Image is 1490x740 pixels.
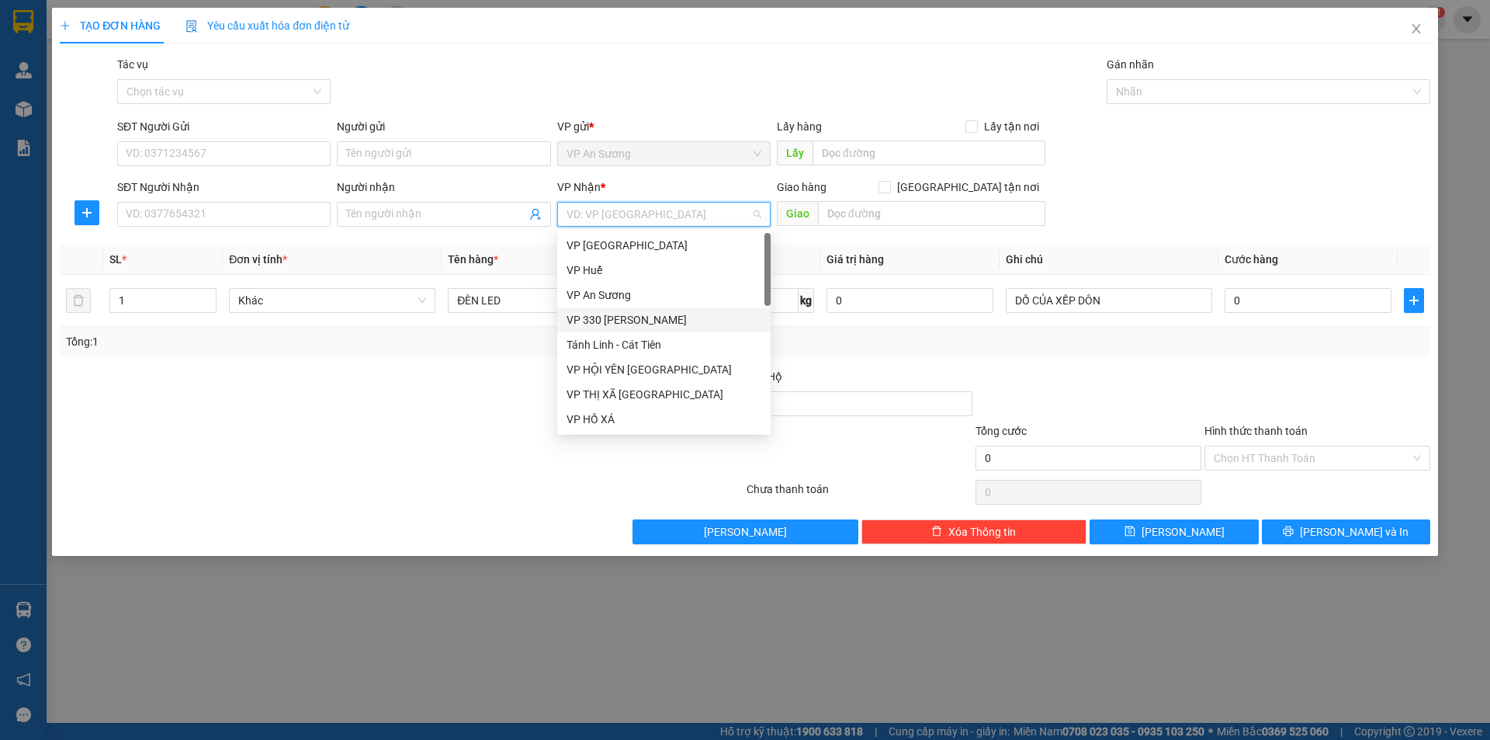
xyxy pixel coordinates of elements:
label: Tác vụ [117,58,148,71]
span: Thu Hộ [747,370,782,383]
button: [PERSON_NAME] [632,519,858,544]
label: Gán nhãn [1107,58,1154,71]
span: Giao: [116,66,199,81]
span: Lấy tận nơi [978,118,1045,135]
div: Chưa thanh toán [745,481,974,508]
span: Khác [238,289,426,312]
button: plus [74,200,99,225]
span: Lấy: [6,66,29,81]
button: save[PERSON_NAME] [1090,519,1258,544]
div: VP 330 [PERSON_NAME] [567,311,761,328]
div: VP HỒ XÁ [557,407,771,432]
span: 0 [57,107,66,124]
div: Tổng: 1 [66,333,575,350]
span: plus [60,20,71,31]
div: VP HỘI YÊN [GEOGRAPHIC_DATA] [567,361,761,378]
button: Close [1395,8,1438,51]
span: SL [109,253,122,266]
div: VP gửi [557,118,771,135]
button: plus [1404,288,1424,313]
input: VD: Bàn, Ghế [448,288,654,313]
span: [PERSON_NAME] và In [1300,523,1409,540]
span: 0942264418 [116,45,202,62]
span: [PERSON_NAME] [1142,523,1225,540]
span: Đơn vị tính [229,253,287,266]
button: delete [66,288,91,313]
span: save [1124,526,1135,538]
span: user-add [529,208,542,221]
span: Giao [777,201,818,226]
span: printer [1283,526,1294,538]
input: 0 [826,288,993,313]
span: Giao hàng [777,181,826,193]
div: Người nhận [337,179,550,196]
th: Ghi chú [1000,245,1218,275]
span: CR: [5,88,27,105]
span: close [1410,23,1422,35]
span: Giá trị hàng [826,253,884,266]
span: Tổng cước [975,425,1027,437]
span: VP An Sương [6,10,72,44]
span: Tên hàng [448,253,498,266]
span: 0975057499 [6,47,92,64]
span: Lấy [777,141,813,165]
div: VP An Sương [557,283,771,307]
div: VP THỊ XÃ QUẢNG TRỊ [557,382,771,407]
span: VP Nhận [557,181,601,193]
span: plus [1405,294,1423,307]
p: Nhận: [116,9,227,43]
span: plus [75,207,99,219]
input: Ghi Chú [1006,288,1212,313]
span: kg [799,288,814,313]
div: VP 330 Lê Duẫn [557,307,771,332]
img: icon [185,20,198,33]
div: Tánh Linh - Cát Tiên [557,332,771,357]
div: VP [GEOGRAPHIC_DATA] [567,237,761,254]
div: Tánh Linh - Cát Tiên [567,336,761,353]
span: 300.000 [31,88,86,105]
span: [PERSON_NAME] [704,523,787,540]
div: VP Đà Lạt [557,233,771,258]
button: deleteXóa Thông tin [861,519,1087,544]
div: Người gửi [337,118,550,135]
button: printer[PERSON_NAME] và In [1262,519,1430,544]
div: VP HỒ XÁ [567,411,761,428]
span: [GEOGRAPHIC_DATA] tận nơi [891,179,1045,196]
input: Dọc đường [813,141,1045,165]
div: SĐT Người Gửi [117,118,331,135]
span: Xóa Thông tin [948,523,1016,540]
span: VP An Sương [567,142,761,165]
span: Thu hộ: [5,107,54,124]
span: CC: [86,88,109,105]
span: Yêu cầu xuất hóa đơn điện tử [185,19,349,32]
div: VP An Sương [567,287,761,304]
span: delete [931,526,942,538]
input: Dọc đường [818,201,1045,226]
div: VP Huế [567,262,761,279]
span: TẠO ĐƠN HÀNG [60,19,161,32]
span: CAM LỘ [145,64,199,82]
div: VP Huế [557,258,771,283]
div: SĐT Người Nhận [117,179,331,196]
span: Cước hàng [1225,253,1278,266]
span: VP 330 [PERSON_NAME] [116,9,227,43]
span: Lấy hàng [777,120,822,133]
label: Hình thức thanh toán [1204,425,1308,437]
span: 0 [113,88,121,105]
p: Gửi: [6,10,114,44]
div: VP THỊ XÃ [GEOGRAPHIC_DATA] [567,386,761,403]
div: VP HỘI YÊN HẢI LĂNG [557,357,771,382]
